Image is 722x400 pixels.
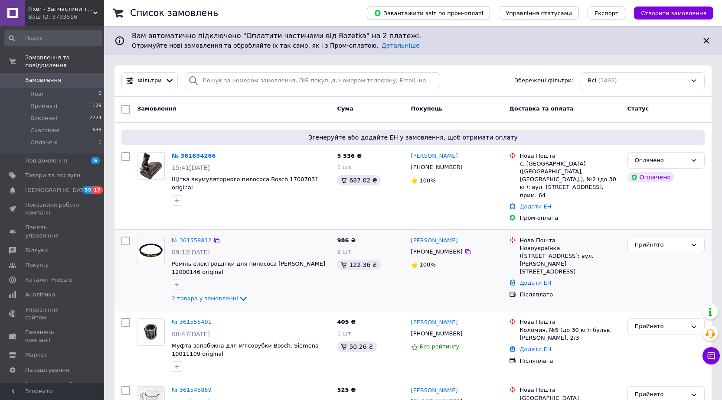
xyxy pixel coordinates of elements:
[506,10,572,16] span: Управління статусами
[519,291,620,299] div: Післяплата
[411,387,458,395] a: [PERSON_NAME]
[25,306,80,322] span: Управління сайтом
[28,5,93,13] span: Fixer - Запчастини та аксесуари до побутової техніки
[137,237,165,264] a: Фото товару
[337,341,376,352] div: 50.26 ₴
[172,237,212,244] a: № 361558812
[337,105,353,112] span: Cума
[25,366,69,374] span: Налаштування
[519,318,620,326] div: Нова Пошта
[172,295,238,302] span: 2 товара у замовленні
[25,224,80,239] span: Панель управління
[92,186,102,194] span: 17
[519,357,620,365] div: Післяплата
[420,177,436,184] span: 100%
[172,153,216,159] a: № 361634266
[25,328,80,344] span: Гаманець компанії
[138,77,162,85] span: Фільтри
[367,7,490,20] button: Завантажити звіт по пром-оплаті
[30,127,60,134] span: Скасовані
[98,90,101,98] span: 0
[641,10,706,16] span: Створити замовлення
[337,260,380,270] div: 122.36 ₴
[509,105,573,112] span: Доставка та оплата
[172,176,319,191] a: Щітка акумуляторного пилососа Bosch 17007031 original
[411,237,458,245] a: [PERSON_NAME]
[374,9,483,17] span: Завантажити звіт по пром-оплаті
[519,214,620,222] div: Пром-оплата
[519,386,620,394] div: Нова Пошта
[132,31,694,41] span: Вам автоматично підключено "Оплатити частинами від Rozetka" на 2 платежі.
[137,318,165,346] a: Фото товару
[172,331,210,338] span: 08:47[DATE]
[519,280,551,286] a: Додати ЕН
[382,42,420,49] a: Детальніше
[635,156,687,165] div: Оплачено
[132,42,420,49] span: Отримуйте нові замовлення та обробляйте їх так само, як і з Пром-оплатою.
[30,139,58,146] span: Оплачені
[337,175,380,185] div: 687.02 ₴
[337,237,356,244] span: 986 ₴
[25,201,80,217] span: Показники роботи компанії
[25,261,49,269] span: Покупці
[627,105,649,112] span: Статус
[515,77,574,85] span: Збережені фільтри:
[25,291,55,299] span: Аналітика
[635,241,687,250] div: Прийнято
[4,30,102,46] input: Пошук
[337,248,353,255] span: 2 шт.
[409,246,464,257] div: [PHONE_NUMBER]
[635,390,687,399] div: Прийнято
[185,72,440,89] input: Пошук за номером замовлення, ПІБ покупця, номером телефону, Email, номером накладної
[411,152,458,160] a: [PERSON_NAME]
[337,387,356,393] span: 525 ₴
[172,164,210,171] span: 15:41[DATE]
[30,114,57,122] span: Виконані
[172,249,210,256] span: 09:12[DATE]
[82,186,92,194] span: 39
[519,237,620,244] div: Нова Пошта
[172,387,212,393] a: № 361545859
[25,351,47,359] span: Маркет
[337,153,361,159] span: 5 536 ₴
[519,326,620,342] div: Коломия, №5 (до 30 кг): бульв. [PERSON_NAME], 2/3
[420,343,460,350] span: Без рейтингу
[337,330,353,337] span: 1 шт.
[595,10,619,16] span: Експорт
[25,276,72,284] span: Каталог ProSale
[172,295,248,302] a: 2 товара у замовленні
[411,319,458,327] a: [PERSON_NAME]
[30,102,57,110] span: Прийняті
[625,10,713,16] a: Створити замовлення
[25,172,80,179] span: Товари та послуги
[25,76,61,84] span: Замовлення
[91,157,100,164] span: 5
[411,105,443,112] span: Покупець
[172,342,318,357] a: Муфта запобіжна для м'ясорубки Bosch, Siemens 10011109 original
[519,152,620,160] div: Нова Пошта
[337,319,356,325] span: 405 ₴
[337,164,353,170] span: 1 шт.
[172,260,325,275] a: Ремінь електрощітки для пилососа [PERSON_NAME] 12000146 original
[130,8,218,18] h1: Список замовлень
[30,90,43,98] span: Нові
[519,244,620,276] div: Новоукраїнка ([STREET_ADDRESS]: вул. [PERSON_NAME][STREET_ADDRESS]
[634,7,713,20] button: Створити замовлення
[89,114,101,122] span: 2724
[137,242,164,258] img: Фото товару
[627,172,674,182] div: Оплачено
[28,13,104,21] div: Ваш ID: 3793516
[588,7,626,20] button: Експорт
[702,347,720,364] button: Чат з покупцем
[519,160,620,199] div: с. [GEOGRAPHIC_DATA] ([GEOGRAPHIC_DATA], [GEOGRAPHIC_DATA].), №2 (до 30 кг): вул. [STREET_ADDRESS...
[635,322,687,331] div: Прийнято
[140,153,162,179] img: Фото товару
[25,186,89,194] span: [DEMOGRAPHIC_DATA]
[519,203,551,210] a: Додати ЕН
[137,105,176,112] span: Замовлення
[598,77,617,84] span: (3492)
[25,54,104,69] span: Замовлення та повідомлення
[420,261,436,268] span: 100%
[409,162,464,173] div: [PHONE_NUMBER]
